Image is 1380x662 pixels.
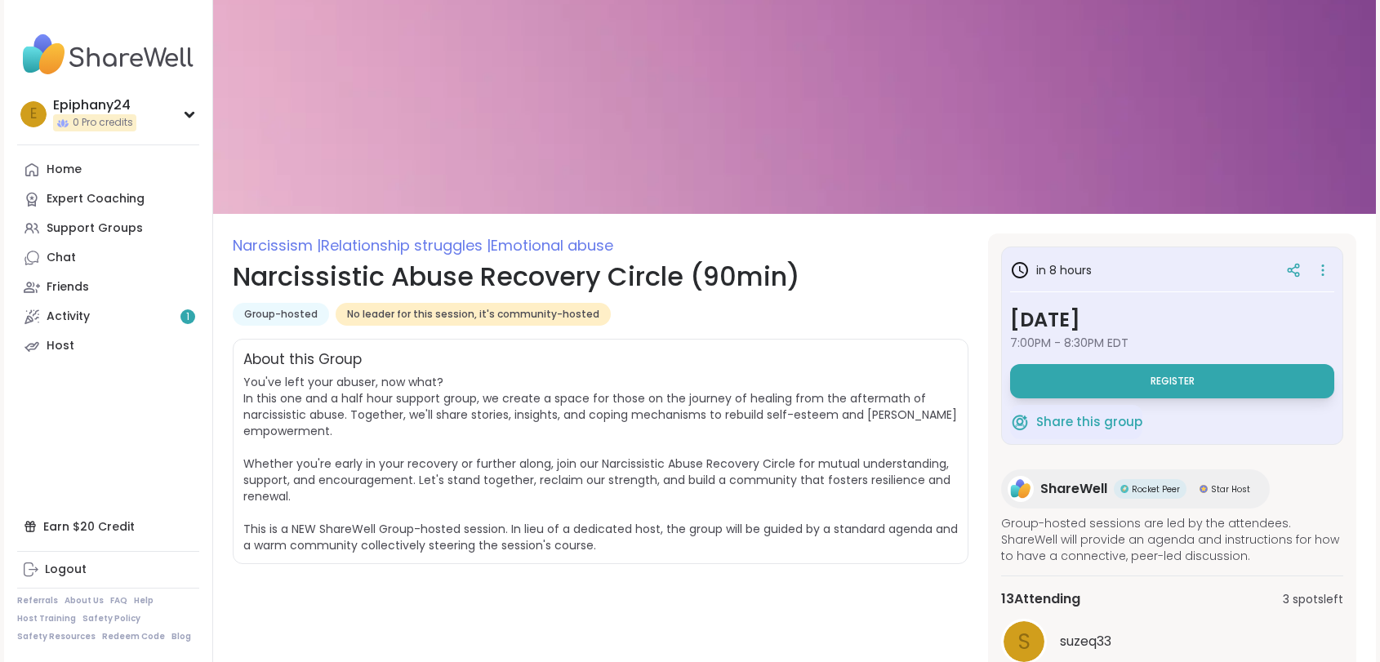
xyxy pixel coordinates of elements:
span: No leader for this session, it's community-hosted [347,308,599,321]
span: Group-hosted sessions are led by the attendees. ShareWell will provide an agenda and instructions... [1001,515,1343,564]
span: 0 Pro credits [73,116,133,130]
a: FAQ [110,595,127,606]
a: Activity1 [17,302,199,331]
span: E [30,104,37,125]
div: Host [47,338,74,354]
a: Friends [17,273,199,302]
a: Support Groups [17,214,199,243]
h3: [DATE] [1010,305,1334,335]
span: 3 spots left [1283,591,1343,608]
img: ShareWell Nav Logo [17,26,199,83]
a: Host Training [17,613,76,624]
span: Share this group [1036,413,1142,432]
h3: in 8 hours [1010,260,1092,280]
h2: About this Group [243,349,362,371]
img: ShareWell [1008,476,1034,502]
a: Redeem Code [102,631,165,642]
a: Host [17,331,199,361]
a: Home [17,155,199,184]
span: Emotional abuse [491,235,613,255]
span: Group-hosted [244,308,318,321]
a: Logout [17,555,199,584]
div: Activity [47,309,90,325]
a: Help [134,595,154,606]
a: Chat [17,243,199,273]
a: Referrals [17,595,58,606]
span: 13 Attending [1001,589,1080,609]
button: Register [1010,364,1334,398]
a: Safety Policy [82,613,140,624]
div: Chat [47,250,76,266]
a: Safety Resources [17,631,96,642]
span: Relationship struggles | [321,235,491,255]
a: ShareWellShareWellRocket PeerRocket PeerStar HostStar Host [1001,469,1270,509]
img: ShareWell Logomark [1010,412,1030,432]
span: You've left your abuser, now what? In this one and a half hour support group, we create a space f... [243,374,958,553]
span: suzeq33 [1060,632,1111,651]
a: Expert Coaching [17,184,199,214]
span: s [1018,626,1031,658]
div: Expert Coaching [47,191,145,207]
span: ShareWell [1040,479,1107,499]
a: About Us [65,595,104,606]
span: Narcissism | [233,235,321,255]
h1: Narcissistic Abuse Recovery Circle (90min) [233,257,968,296]
button: Share this group [1010,405,1142,439]
span: Rocket Peer [1132,483,1180,495]
span: Register [1151,375,1195,388]
span: Star Host [1211,483,1250,495]
span: 1 [186,310,189,324]
a: Blog [171,631,191,642]
div: Friends [47,279,89,295]
div: Home [47,162,82,178]
div: Support Groups [47,220,143,237]
img: Rocket Peer [1120,485,1128,493]
span: 7:00PM - 8:30PM EDT [1010,335,1334,351]
div: Epiphany24 [53,96,136,114]
div: Earn $20 Credit [17,512,199,541]
img: Star Host [1200,485,1208,493]
div: Logout [45,562,87,578]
